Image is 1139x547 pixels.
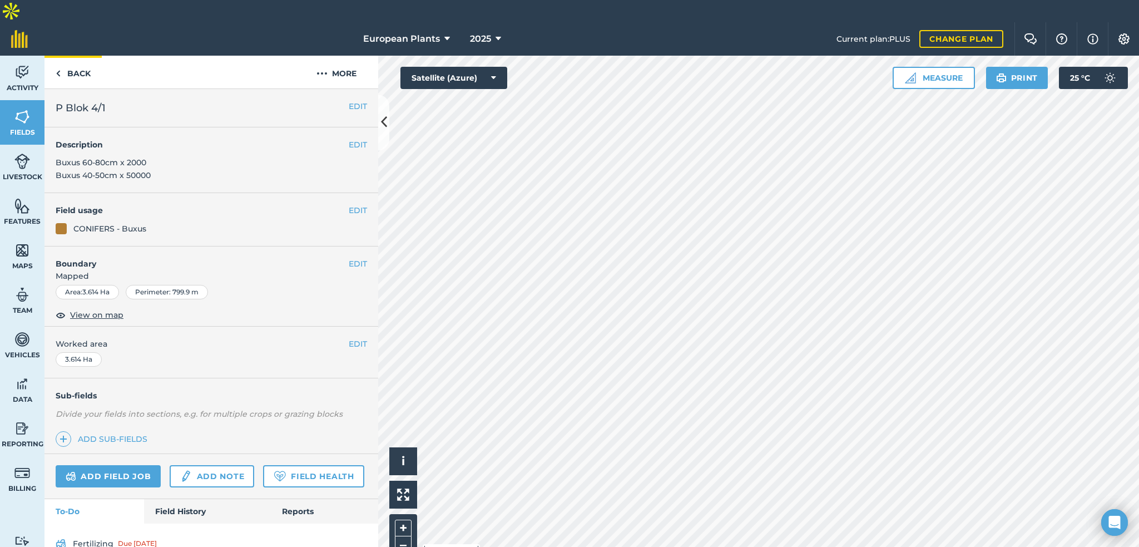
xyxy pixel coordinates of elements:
button: EDIT [349,204,367,216]
img: svg+xml;base64,PD94bWwgdmVyc2lvbj0iMS4wIiBlbmNvZGluZz0idXRmLTgiPz4KPCEtLSBHZW5lcmF0b3I6IEFkb2JlIE... [1099,67,1121,89]
a: Add note [170,465,254,487]
span: i [402,454,405,468]
button: i [389,447,417,475]
img: svg+xml;base64,PD94bWwgdmVyc2lvbj0iMS4wIiBlbmNvZGluZz0idXRmLTgiPz4KPCEtLSBHZW5lcmF0b3I6IEFkb2JlIE... [180,470,192,483]
button: Print [986,67,1048,89]
img: svg+xml;base64,PHN2ZyB4bWxucz0iaHR0cDovL3d3dy53My5vcmcvMjAwMC9zdmciIHdpZHRoPSI5IiBoZWlnaHQ9IjI0Ii... [56,67,61,80]
img: Four arrows, one pointing top left, one top right, one bottom right and the last bottom left [397,489,409,501]
img: A question mark icon [1055,33,1068,45]
button: EDIT [349,258,367,270]
a: Reports [271,499,378,524]
button: 2025 [465,22,506,56]
em: Divide your fields into sections, e.g. for multiple crops or grazing blocks [56,409,343,419]
button: EDIT [349,139,367,151]
img: svg+xml;base64,PD94bWwgdmVyc2lvbj0iMS4wIiBlbmNvZGluZz0idXRmLTgiPz4KPCEtLSBHZW5lcmF0b3I6IEFkb2JlIE... [14,465,30,481]
img: svg+xml;base64,PHN2ZyB4bWxucz0iaHR0cDovL3d3dy53My5vcmcvMjAwMC9zdmciIHdpZHRoPSI1NiIgaGVpZ2h0PSI2MC... [14,198,30,214]
img: svg+xml;base64,PHN2ZyB4bWxucz0iaHR0cDovL3d3dy53My5vcmcvMjAwMC9zdmciIHdpZHRoPSIxOSIgaGVpZ2h0PSIyNC... [996,71,1007,85]
button: View on map [56,308,123,322]
span: European Plants [363,32,440,46]
img: svg+xml;base64,PD94bWwgdmVyc2lvbj0iMS4wIiBlbmNvZGluZz0idXRmLTgiPz4KPCEtLSBHZW5lcmF0b3I6IEFkb2JlIE... [14,420,30,437]
h4: Field usage [56,204,349,216]
img: Two speech bubbles overlapping with the left bubble in the forefront [1024,33,1037,45]
span: 25 ° C [1070,67,1090,89]
button: EDIT [349,100,367,112]
img: svg+xml;base64,PD94bWwgdmVyc2lvbj0iMS4wIiBlbmNvZGluZz0idXRmLTgiPz4KPCEtLSBHZW5lcmF0b3I6IEFkb2JlIE... [14,64,30,81]
a: Add field job [56,465,161,487]
div: Area : 3.614 Ha [56,285,119,299]
button: European Plants [359,22,454,56]
span: Mapped [44,270,378,282]
img: Ruler icon [905,72,916,83]
img: svg+xml;base64,PD94bWwgdmVyc2lvbj0iMS4wIiBlbmNvZGluZz0idXRmLTgiPz4KPCEtLSBHZW5lcmF0b3I6IEFkb2JlIE... [14,287,30,303]
a: Back [44,56,102,88]
img: svg+xml;base64,PD94bWwgdmVyc2lvbj0iMS4wIiBlbmNvZGluZz0idXRmLTgiPz4KPCEtLSBHZW5lcmF0b3I6IEFkb2JlIE... [66,470,76,483]
img: svg+xml;base64,PHN2ZyB4bWxucz0iaHR0cDovL3d3dy53My5vcmcvMjAwMC9zdmciIHdpZHRoPSIxOCIgaGVpZ2h0PSIyNC... [56,308,66,322]
span: Buxus 60-80cm x 2000 Buxus 40-50cm x 50000 [56,157,151,180]
button: 25 °C [1059,67,1128,89]
h4: Sub-fields [44,390,378,402]
a: Change plan [919,30,1003,48]
span: Current plan : PLUS [836,33,910,45]
button: Satellite (Azure) [400,67,507,89]
a: To-Do [44,499,144,524]
div: 3.614 Ha [56,352,102,367]
button: More [295,56,378,88]
img: svg+xml;base64,PHN2ZyB4bWxucz0iaHR0cDovL3d3dy53My5vcmcvMjAwMC9zdmciIHdpZHRoPSIyMCIgaGVpZ2h0PSIyNC... [316,67,328,80]
h4: Description [56,139,367,151]
img: A cog icon [1117,33,1131,45]
div: Open Intercom Messenger [1101,509,1128,536]
img: svg+xml;base64,PHN2ZyB4bWxucz0iaHR0cDovL3d3dy53My5vcmcvMjAwMC9zdmciIHdpZHRoPSIxNyIgaGVpZ2h0PSIxNy... [1087,32,1098,46]
a: Add sub-fields [56,431,152,447]
img: fieldmargin Logo [11,30,28,48]
span: P Blok 4/1 [56,100,106,116]
button: EDIT [349,338,367,350]
img: svg+xml;base64,PD94bWwgdmVyc2lvbj0iMS4wIiBlbmNvZGluZz0idXRmLTgiPz4KPCEtLSBHZW5lcmF0b3I6IEFkb2JlIE... [14,153,30,170]
img: svg+xml;base64,PD94bWwgdmVyc2lvbj0iMS4wIiBlbmNvZGluZz0idXRmLTgiPz4KPCEtLSBHZW5lcmF0b3I6IEFkb2JlIE... [14,331,30,348]
span: Worked area [56,338,367,350]
span: 2025 [470,32,491,46]
span: View on map [70,309,123,321]
a: Field Health [263,465,364,487]
h4: Boundary [44,247,349,270]
button: + [395,520,412,536]
a: Field History [144,499,270,524]
div: Perimeter : 799.9 m [126,285,208,299]
img: svg+xml;base64,PD94bWwgdmVyc2lvbj0iMS4wIiBlbmNvZGluZz0idXRmLTgiPz4KPCEtLSBHZW5lcmF0b3I6IEFkb2JlIE... [14,536,30,546]
img: svg+xml;base64,PHN2ZyB4bWxucz0iaHR0cDovL3d3dy53My5vcmcvMjAwMC9zdmciIHdpZHRoPSI1NiIgaGVpZ2h0PSI2MC... [14,109,30,125]
img: svg+xml;base64,PD94bWwgdmVyc2lvbj0iMS4wIiBlbmNvZGluZz0idXRmLTgiPz4KPCEtLSBHZW5lcmF0b3I6IEFkb2JlIE... [14,376,30,392]
img: svg+xml;base64,PHN2ZyB4bWxucz0iaHR0cDovL3d3dy53My5vcmcvMjAwMC9zdmciIHdpZHRoPSIxNCIgaGVpZ2h0PSIyNC... [60,432,67,446]
img: svg+xml;base64,PHN2ZyB4bWxucz0iaHR0cDovL3d3dy53My5vcmcvMjAwMC9zdmciIHdpZHRoPSI1NiIgaGVpZ2h0PSI2MC... [14,242,30,259]
button: Measure [893,67,975,89]
div: CONIFERS - Buxus [73,223,146,235]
